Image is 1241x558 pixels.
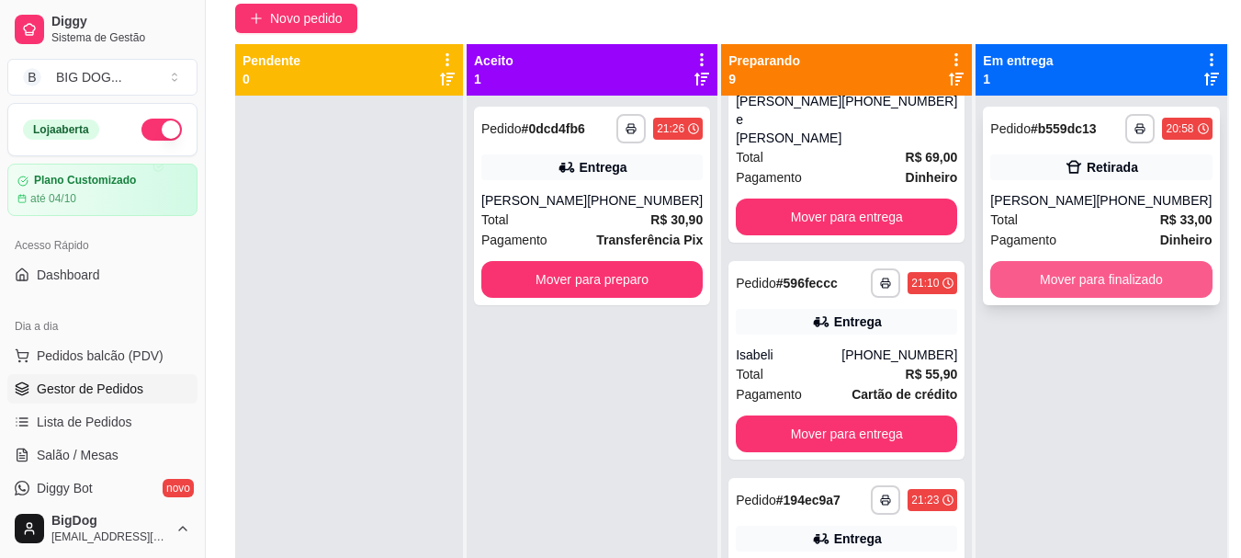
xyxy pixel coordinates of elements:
[587,191,703,210] div: [PHONE_NUMBER]
[235,4,357,33] button: Novo pedido
[1160,212,1213,227] strong: R$ 33,00
[990,261,1212,298] button: Mover para finalizado
[7,473,197,503] a: Diggy Botnovo
[657,121,684,136] div: 21:26
[1096,191,1212,210] div: [PHONE_NUMBER]
[834,313,882,331] div: Entrega
[728,51,800,70] p: Preparando
[736,416,957,452] button: Mover para entrega
[736,276,776,290] span: Pedido
[7,7,197,51] a: DiggySistema de Gestão
[51,513,168,530] span: BigDog
[522,121,585,136] strong: # 0dcd4fb6
[481,230,547,250] span: Pagamento
[911,276,939,290] div: 21:10
[481,261,703,298] button: Mover para preparo
[481,210,509,230] span: Total
[250,12,263,25] span: plus
[728,70,800,88] p: 9
[841,346,957,364] div: [PHONE_NUMBER]
[736,92,841,147] div: [PERSON_NAME] e [PERSON_NAME]
[906,150,958,165] strong: R$ 69,00
[141,119,182,141] button: Alterar Status
[736,384,802,404] span: Pagamento
[983,51,1053,70] p: Em entrega
[23,68,41,86] span: B
[776,276,838,290] strong: # 596feccc
[51,14,190,30] span: Diggy
[37,347,164,365] span: Pedidos balcão (PDV)
[37,266,100,284] span: Dashboard
[23,120,99,140] div: Loja aberta
[7,59,197,96] button: Select a team
[37,413,132,431] span: Lista de Pedidos
[474,51,513,70] p: Aceito
[736,147,763,167] span: Total
[7,164,197,216] a: Plano Customizadoaté 04/10
[990,230,1056,250] span: Pagamento
[7,440,197,470] a: Salão / Mesas
[776,493,840,507] strong: # 194ec9a7
[1160,233,1213,247] strong: Dinheiro
[736,199,957,235] button: Mover para entrega
[990,210,1018,230] span: Total
[1031,121,1097,136] strong: # b559dc13
[37,479,93,497] span: Diggy Bot
[7,374,197,404] a: Gestor de Pedidos
[481,121,522,136] span: Pedido
[990,191,1096,210] div: [PERSON_NAME]
[7,260,197,290] a: Dashboard
[650,212,703,227] strong: R$ 30,90
[596,233,703,247] strong: Transferência Pix
[1087,158,1138,177] div: Retirada
[736,167,802,188] span: Pagamento
[481,191,587,210] div: [PERSON_NAME]
[7,341,197,370] button: Pedidos balcão (PDV)
[990,121,1031,136] span: Pedido
[7,312,197,341] div: Dia a dia
[911,493,939,507] div: 21:23
[852,387,957,402] strong: Cartão de crédito
[736,364,763,384] span: Total
[243,51,300,70] p: Pendente
[834,530,882,548] div: Entrega
[37,446,118,464] span: Salão / Mesas
[1166,121,1193,136] div: 20:58
[580,158,627,177] div: Entrega
[7,407,197,437] a: Lista de Pedidos
[736,493,776,507] span: Pedido
[7,231,197,260] div: Acesso Rápido
[7,507,197,551] button: BigDog[EMAIL_ADDRESS][DOMAIN_NAME]
[37,380,143,398] span: Gestor de Pedidos
[51,530,168,544] span: [EMAIL_ADDRESS][DOMAIN_NAME]
[51,30,190,45] span: Sistema de Gestão
[56,68,122,86] div: BIG DOG ...
[841,92,957,147] div: [PHONE_NUMBER]
[906,367,958,381] strong: R$ 55,90
[34,174,136,188] article: Plano Customizado
[906,170,958,185] strong: Dinheiro
[243,70,300,88] p: 0
[736,346,841,364] div: Isabeli
[270,8,343,28] span: Novo pedido
[983,70,1053,88] p: 1
[474,70,513,88] p: 1
[30,191,76,206] article: até 04/10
